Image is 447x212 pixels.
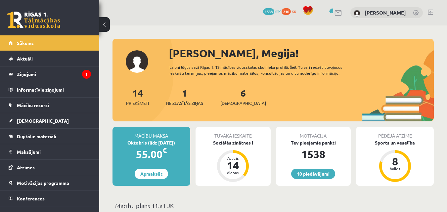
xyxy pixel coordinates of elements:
[166,87,203,106] a: 1Neizlasītās ziņas
[115,201,431,210] p: Mācību plāns 11.a1 JK
[7,12,60,28] a: Rīgas 1. Tālmācības vidusskola
[17,180,69,186] span: Motivācijas programma
[17,133,56,139] span: Digitālie materiāli
[162,146,167,155] span: €
[9,144,91,159] a: Maksājumi
[9,98,91,113] a: Mācību resursi
[9,82,91,97] a: Informatīvie ziņojumi
[17,164,35,170] span: Atzīmes
[275,8,281,14] span: mP
[9,66,91,82] a: Ziņojumi1
[112,139,190,146] div: Oktobris (līdz [DATE])
[9,35,91,51] a: Sākums
[276,127,351,139] div: Motivācija
[385,156,405,167] div: 8
[263,8,281,14] a: 1538 mP
[17,66,91,82] legend: Ziņojumi
[196,139,271,146] div: Sociālās zinātnes I
[356,139,434,183] a: Sports un veselība 8 balles
[112,127,190,139] div: Mācību maksa
[223,171,243,175] div: dienas
[196,127,271,139] div: Tuvākā ieskaite
[263,8,274,15] span: 1538
[220,87,266,106] a: 6[DEMOGRAPHIC_DATA]
[9,191,91,206] a: Konferences
[17,195,45,201] span: Konferences
[276,146,351,162] div: 1538
[365,9,406,16] a: [PERSON_NAME]
[135,169,168,179] a: Apmaksāt
[356,127,434,139] div: Pēdējā atzīme
[282,8,291,15] span: 210
[169,64,362,76] div: Laipni lūgts savā Rīgas 1. Tālmācības vidusskolas skolnieka profilā. Šeit Tu vari redzēt tuvojošo...
[356,139,434,146] div: Sports un veselība
[9,160,91,175] a: Atzīmes
[17,82,91,97] legend: Informatīvie ziņojumi
[17,118,69,124] span: [DEMOGRAPHIC_DATA]
[220,100,266,106] span: [DEMOGRAPHIC_DATA]
[291,169,335,179] a: 10 piedāvājumi
[17,40,34,46] span: Sākums
[282,8,299,14] a: 210 xp
[223,160,243,171] div: 14
[166,100,203,106] span: Neizlasītās ziņas
[196,139,271,183] a: Sociālās zinātnes I Atlicis 14 dienas
[17,144,91,159] legend: Maksājumi
[9,113,91,128] a: [DEMOGRAPHIC_DATA]
[17,56,33,62] span: Aktuāli
[292,8,296,14] span: xp
[223,156,243,160] div: Atlicis
[169,45,434,61] div: [PERSON_NAME], Megija!
[9,51,91,66] a: Aktuāli
[9,175,91,191] a: Motivācijas programma
[126,100,149,106] span: Priekšmeti
[126,87,149,106] a: 14Priekšmeti
[112,146,190,162] div: 55.00
[385,167,405,171] div: balles
[354,10,360,17] img: Megija Kozlova
[9,129,91,144] a: Digitālie materiāli
[82,70,91,79] i: 1
[17,102,49,108] span: Mācību resursi
[276,139,351,146] div: Tev pieejamie punkti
